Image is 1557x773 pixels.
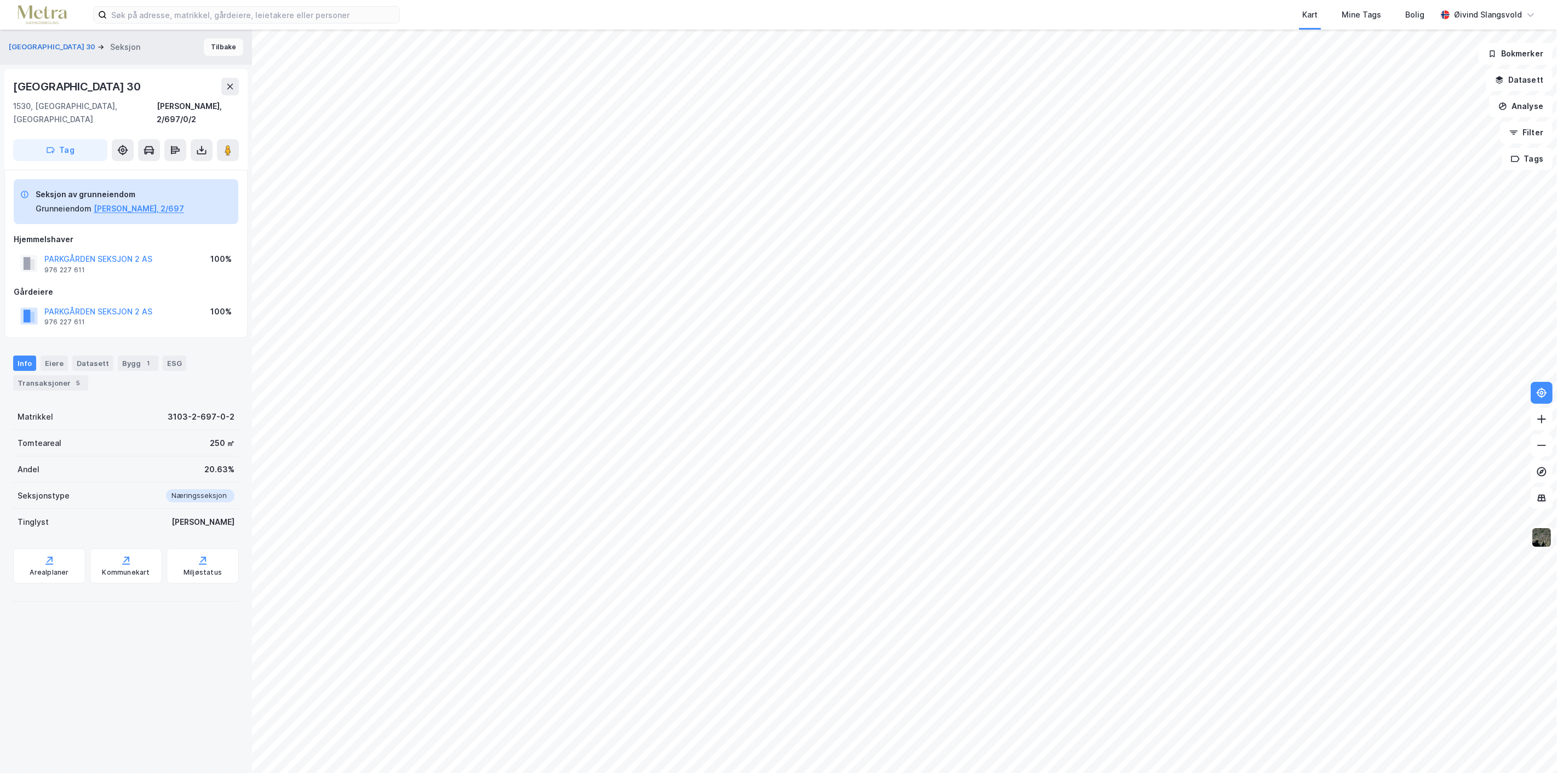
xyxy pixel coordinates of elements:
[204,38,243,56] button: Tilbake
[118,356,158,371] div: Bygg
[157,100,239,126] div: [PERSON_NAME], 2/697/0/2
[1479,43,1553,65] button: Bokmerker
[1502,720,1557,773] div: Kontrollprogram for chat
[110,41,140,54] div: Seksjon
[143,358,154,369] div: 1
[204,463,234,476] div: 20.63%
[210,253,232,266] div: 100%
[210,305,232,318] div: 100%
[44,318,85,327] div: 976 227 611
[36,202,91,215] div: Grunneiendom
[73,377,84,388] div: 5
[72,356,113,371] div: Datasett
[18,437,61,450] div: Tomteareal
[1486,69,1553,91] button: Datasett
[18,5,67,25] img: metra-logo.256734c3b2bbffee19d4.png
[13,139,107,161] button: Tag
[13,356,36,371] div: Info
[13,78,143,95] div: [GEOGRAPHIC_DATA] 30
[18,410,53,423] div: Matrikkel
[30,568,68,577] div: Arealplaner
[18,489,70,502] div: Seksjonstype
[1454,8,1522,21] div: Øivind Slangsvold
[107,7,399,23] input: Søk på adresse, matrikkel, gårdeiere, leietakere eller personer
[184,568,222,577] div: Miljøstatus
[18,463,39,476] div: Andel
[1302,8,1318,21] div: Kart
[41,356,68,371] div: Eiere
[171,516,234,529] div: [PERSON_NAME]
[168,410,234,423] div: 3103-2-697-0-2
[1502,720,1557,773] iframe: Chat Widget
[13,100,157,126] div: 1530, [GEOGRAPHIC_DATA], [GEOGRAPHIC_DATA]
[14,285,238,299] div: Gårdeiere
[94,202,184,215] button: [PERSON_NAME], 2/697
[14,233,238,246] div: Hjemmelshaver
[18,516,49,529] div: Tinglyst
[1531,527,1552,548] img: 9k=
[1500,122,1553,144] button: Filter
[1489,95,1553,117] button: Analyse
[36,188,184,201] div: Seksjon av grunneiendom
[163,356,186,371] div: ESG
[210,437,234,450] div: 250 ㎡
[44,266,85,274] div: 976 227 611
[1405,8,1424,21] div: Bolig
[13,375,88,391] div: Transaksjoner
[9,42,98,53] button: [GEOGRAPHIC_DATA] 30
[102,568,150,577] div: Kommunekart
[1502,148,1553,170] button: Tags
[1342,8,1381,21] div: Mine Tags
